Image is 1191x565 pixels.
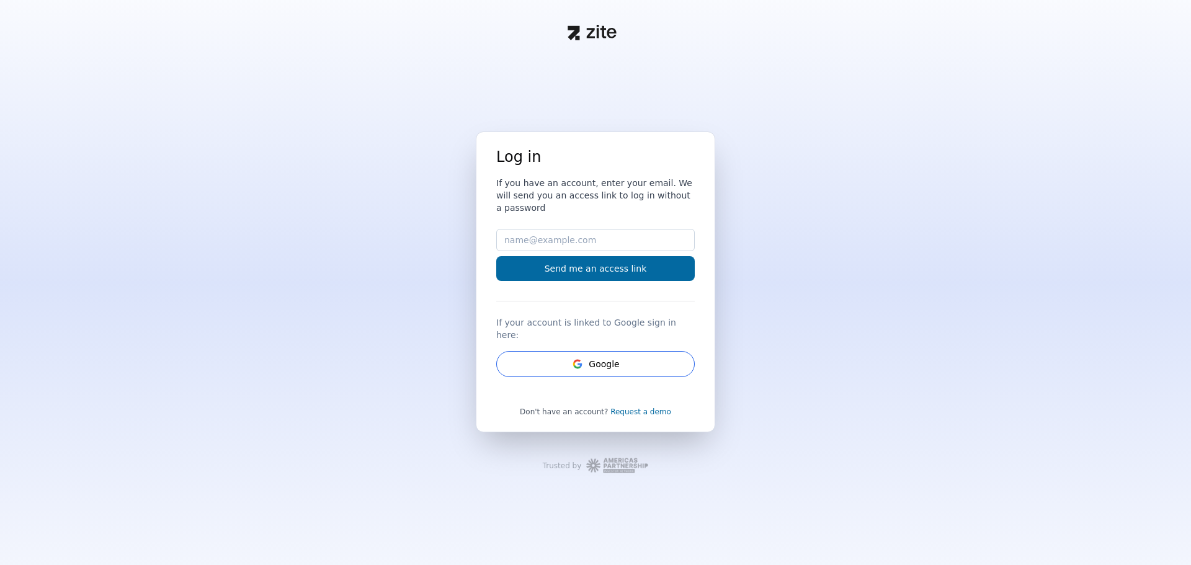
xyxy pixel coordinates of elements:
[496,407,695,417] div: Don't have an account?
[496,229,695,251] input: name@example.com
[496,256,695,281] button: Send me an access link
[571,358,584,370] svg: Google
[610,407,671,416] a: Request a demo
[496,351,695,377] button: GoogleGoogle
[496,147,695,167] h1: Log in
[586,457,648,474] img: Workspace Logo
[496,311,695,341] div: If your account is linked to Google sign in here:
[543,461,582,471] div: Trusted by
[496,177,695,214] h3: If you have an account, enter your email. We will send you an access link to log in without a pas...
